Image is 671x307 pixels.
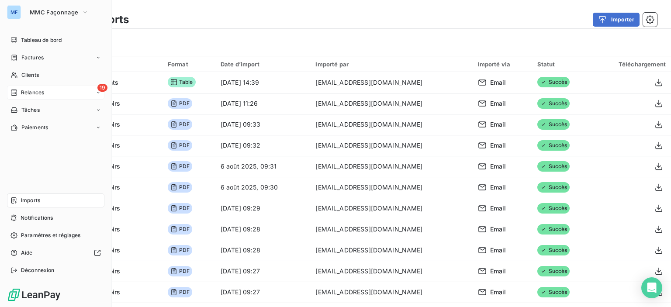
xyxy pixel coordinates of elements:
[310,135,472,156] td: [EMAIL_ADDRESS][DOMAIN_NAME]
[168,224,192,235] span: PDF
[97,84,107,92] span: 19
[7,246,104,260] a: Aide
[490,225,506,234] span: Email
[310,72,472,93] td: [EMAIL_ADDRESS][DOMAIN_NAME]
[215,177,311,198] td: 6 août 2025, 09:30
[310,261,472,282] td: [EMAIL_ADDRESS][DOMAIN_NAME]
[537,182,570,193] span: Succès
[310,114,472,135] td: [EMAIL_ADDRESS][DOMAIN_NAME]
[490,204,506,213] span: Email
[21,124,48,131] span: Paiements
[310,219,472,240] td: [EMAIL_ADDRESS][DOMAIN_NAME]
[537,224,570,235] span: Succès
[221,61,305,68] div: Date d’import
[168,140,192,151] span: PDF
[168,161,192,172] span: PDF
[641,277,662,298] div: Open Intercom Messenger
[7,5,21,19] div: MF
[215,198,311,219] td: [DATE] 09:29
[537,245,570,255] span: Succès
[537,119,570,130] span: Succès
[537,140,570,151] span: Succès
[490,267,506,276] span: Email
[537,61,586,68] div: Statut
[21,249,33,257] span: Aide
[537,161,570,172] span: Succès
[310,240,472,261] td: [EMAIL_ADDRESS][DOMAIN_NAME]
[168,266,192,276] span: PDF
[168,77,196,87] span: Table
[168,119,192,130] span: PDF
[490,78,506,87] span: Email
[490,162,506,171] span: Email
[7,288,61,302] img: Logo LeanPay
[168,61,210,68] div: Format
[21,71,39,79] span: Clients
[21,214,53,222] span: Notifications
[490,99,506,108] span: Email
[21,197,40,204] span: Imports
[310,177,472,198] td: [EMAIL_ADDRESS][DOMAIN_NAME]
[537,203,570,214] span: Succès
[215,240,311,261] td: [DATE] 09:28
[215,72,311,93] td: [DATE] 14:39
[215,135,311,156] td: [DATE] 09:32
[168,203,192,214] span: PDF
[21,266,55,274] span: Déconnexion
[537,287,570,297] span: Succès
[490,246,506,255] span: Email
[168,287,192,297] span: PDF
[21,106,40,114] span: Tâches
[215,114,311,135] td: [DATE] 09:33
[310,156,472,177] td: [EMAIL_ADDRESS][DOMAIN_NAME]
[215,156,311,177] td: 6 août 2025, 09:31
[215,219,311,240] td: [DATE] 09:28
[537,98,570,109] span: Succès
[215,93,311,114] td: [DATE] 11:26
[215,282,311,303] td: [DATE] 09:27
[168,98,192,109] span: PDF
[21,36,62,44] span: Tableau de bord
[310,282,472,303] td: [EMAIL_ADDRESS][DOMAIN_NAME]
[593,13,640,27] button: Importer
[315,61,467,68] div: Importé par
[21,89,44,97] span: Relances
[215,261,311,282] td: [DATE] 09:27
[310,93,472,114] td: [EMAIL_ADDRESS][DOMAIN_NAME]
[21,231,80,239] span: Paramètres et réglages
[537,77,570,87] span: Succès
[490,183,506,192] span: Email
[537,266,570,276] span: Succès
[490,288,506,297] span: Email
[490,141,506,150] span: Email
[30,9,78,16] span: MMC Façonnage
[310,198,472,219] td: [EMAIL_ADDRESS][DOMAIN_NAME]
[478,61,527,68] div: Importé via
[168,245,192,255] span: PDF
[597,61,666,68] div: Téléchargement
[490,120,506,129] span: Email
[168,182,192,193] span: PDF
[21,54,44,62] span: Factures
